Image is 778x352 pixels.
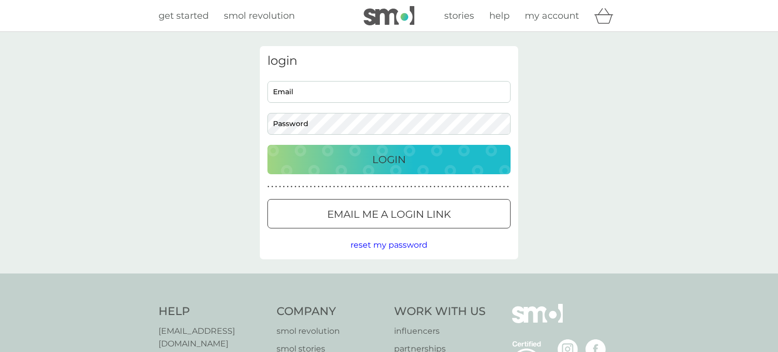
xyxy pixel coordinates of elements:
button: Email me a login link [267,199,511,228]
p: ● [499,184,501,189]
p: ● [322,184,324,189]
p: ● [480,184,482,189]
p: ● [407,184,409,189]
p: ● [472,184,474,189]
p: ● [426,184,428,189]
p: ● [422,184,424,189]
p: ● [318,184,320,189]
p: ● [364,184,366,189]
p: ● [306,184,308,189]
p: Login [372,151,406,168]
p: ● [491,184,493,189]
p: ● [410,184,412,189]
p: ● [345,184,347,189]
p: ● [341,184,343,189]
p: ● [325,184,327,189]
p: ● [445,184,447,189]
p: ● [314,184,316,189]
p: ● [298,184,300,189]
p: ● [441,184,443,189]
p: ● [414,184,416,189]
span: reset my password [351,240,427,250]
h4: Company [277,304,384,320]
a: my account [525,9,579,23]
p: ● [434,184,436,189]
p: ● [438,184,440,189]
p: ● [383,184,385,189]
p: ● [376,184,378,189]
p: ● [302,184,304,189]
img: smol [512,304,563,338]
a: [EMAIL_ADDRESS][DOMAIN_NAME] [159,325,266,350]
p: ● [503,184,505,189]
span: my account [525,10,579,21]
span: smol revolution [224,10,295,21]
p: ● [449,184,451,189]
a: smol revolution [224,9,295,23]
p: ● [476,184,478,189]
p: ● [430,184,432,189]
p: ● [337,184,339,189]
p: ● [333,184,335,189]
p: ● [469,184,471,189]
p: ● [488,184,490,189]
p: ● [391,184,393,189]
p: ● [403,184,405,189]
p: ● [353,184,355,189]
a: stories [444,9,474,23]
h4: Help [159,304,266,320]
h4: Work With Us [394,304,486,320]
p: ● [457,184,459,189]
p: ● [271,184,274,189]
p: ● [356,184,358,189]
p: ● [399,184,401,189]
button: Login [267,145,511,174]
span: help [489,10,510,21]
p: ● [287,184,289,189]
a: influencers [394,325,486,338]
button: reset my password [351,239,427,252]
span: get started [159,10,209,21]
p: ● [507,184,509,189]
p: ● [453,184,455,189]
a: smol revolution [277,325,384,338]
p: ● [283,184,285,189]
p: ● [267,184,269,189]
p: ● [418,184,420,189]
p: ● [484,184,486,189]
p: ● [368,184,370,189]
p: ● [360,184,362,189]
p: ● [275,184,277,189]
a: help [489,9,510,23]
div: basket [594,6,619,26]
p: ● [294,184,296,189]
p: ● [387,184,389,189]
p: ● [279,184,281,189]
p: ● [464,184,466,189]
p: ● [460,184,462,189]
p: ● [310,184,312,189]
p: Email me a login link [327,206,451,222]
p: ● [372,184,374,189]
p: ● [395,184,397,189]
p: ● [291,184,293,189]
a: get started [159,9,209,23]
span: stories [444,10,474,21]
h3: login [267,54,511,68]
p: ● [329,184,331,189]
p: ● [379,184,381,189]
p: ● [348,184,351,189]
img: smol [364,6,414,25]
p: ● [495,184,497,189]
